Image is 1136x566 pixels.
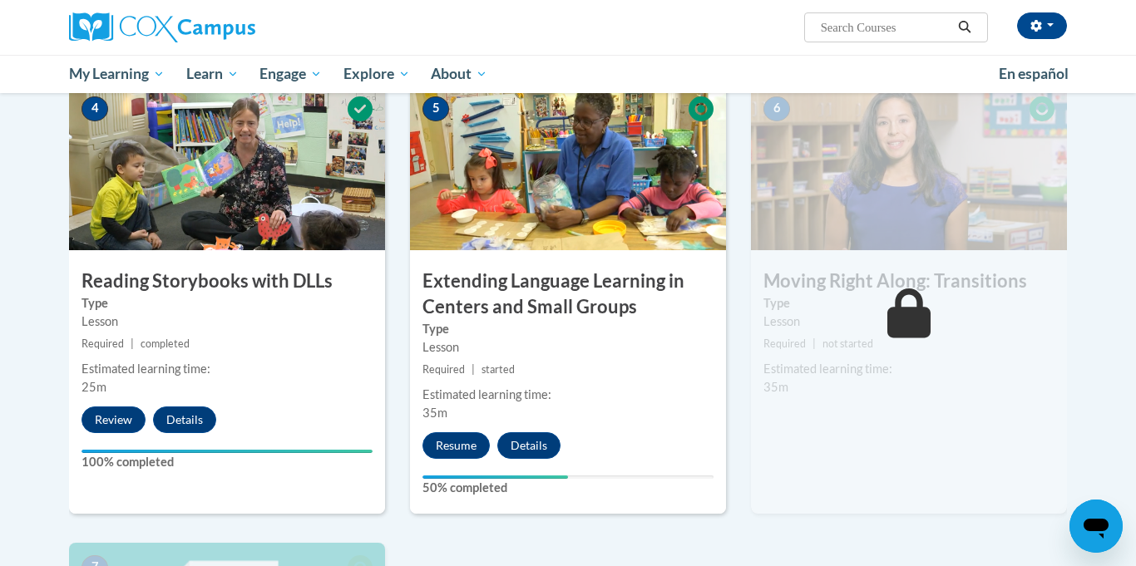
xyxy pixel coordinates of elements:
label: Type [81,294,373,313]
img: Cox Campus [69,12,255,42]
span: Learn [186,64,239,84]
span: completed [141,337,190,350]
div: Estimated learning time: [763,360,1055,378]
span: 5 [422,96,449,121]
span: started [482,363,515,376]
span: Required [763,337,806,350]
img: Course Image [410,84,726,250]
div: Estimated learning time: [81,360,373,378]
a: Cox Campus [69,12,385,42]
a: Engage [249,55,333,93]
a: Learn [175,55,249,93]
div: Lesson [81,313,373,331]
span: 6 [763,96,790,121]
label: Type [763,294,1055,313]
h3: Extending Language Learning in Centers and Small Groups [410,268,726,320]
a: Explore [333,55,421,93]
button: Account Settings [1017,12,1067,39]
div: Your progress [81,450,373,453]
img: Course Image [69,84,385,250]
button: Review [81,406,146,433]
a: My Learning [58,55,175,93]
span: Required [422,363,465,376]
div: Main menu [44,55,1092,93]
span: My Learning [69,64,165,84]
button: Search [952,17,977,37]
a: About [421,55,499,93]
span: 35m [422,406,447,420]
label: 50% completed [422,479,714,497]
input: Search Courses [819,17,952,37]
div: Your progress [422,475,568,479]
span: Required [81,337,124,350]
span: 4 [81,96,108,121]
iframe: Button to launch messaging window [1069,500,1123,553]
h3: Moving Right Along: Transitions [751,268,1067,294]
span: Engage [259,64,322,84]
div: Lesson [422,338,714,357]
span: Explore [343,64,410,84]
span: | [472,363,475,376]
div: Estimated learning time: [422,386,714,404]
span: 25m [81,380,106,394]
span: 35m [763,380,788,394]
span: | [131,337,134,350]
label: 100% completed [81,453,373,471]
span: En español [999,65,1069,82]
img: Course Image [751,84,1067,250]
a: En español [988,57,1079,91]
button: Details [153,406,216,433]
label: Type [422,320,714,338]
div: Lesson [763,313,1055,331]
h3: Reading Storybooks with DLLs [69,268,385,294]
button: Details [497,432,561,459]
button: Resume [422,432,490,459]
span: | [812,337,816,350]
span: not started [822,337,873,350]
span: About [431,64,487,84]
